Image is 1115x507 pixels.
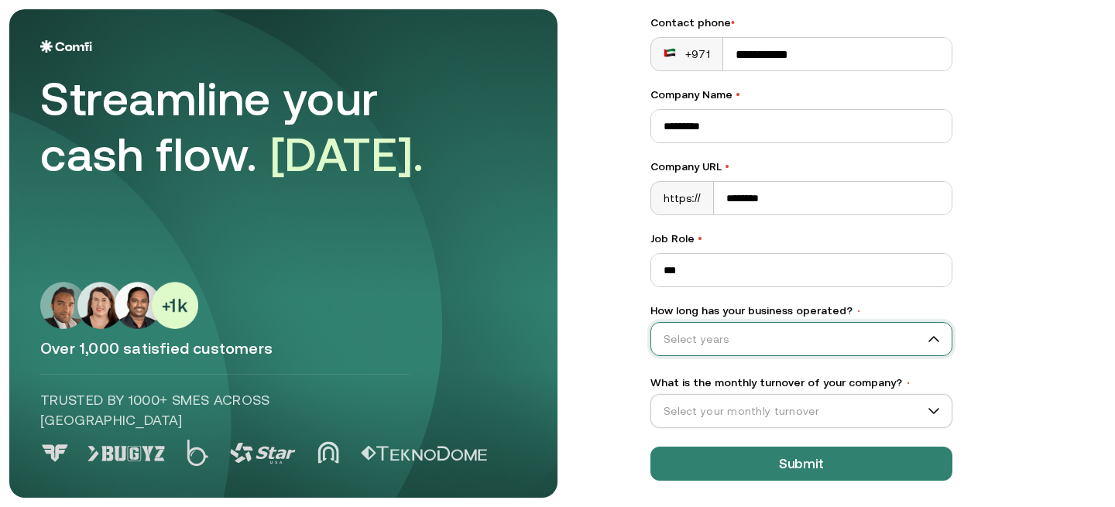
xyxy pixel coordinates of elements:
[856,306,862,317] span: •
[736,88,740,101] span: •
[650,375,952,391] label: What is the monthly turnover of your company?
[698,232,702,245] span: •
[40,390,410,430] p: Trusted by 1000+ SMEs across [GEOGRAPHIC_DATA]
[650,87,952,103] label: Company Name
[725,160,729,173] span: •
[40,71,474,183] div: Streamline your cash flow.
[905,378,911,389] span: •
[664,46,710,62] div: +971
[650,231,952,247] label: Job Role
[651,182,714,214] div: https://
[187,440,208,466] img: Logo 2
[40,444,70,462] img: Logo 0
[650,159,952,175] label: Company URL
[650,303,952,319] label: How long has your business operated?
[40,338,527,358] p: Over 1,000 satisfied customers
[317,441,339,464] img: Logo 4
[270,128,424,181] span: [DATE].
[361,446,487,461] img: Logo 5
[731,16,735,29] span: •
[87,446,165,461] img: Logo 1
[40,40,92,53] img: Logo
[650,447,952,481] button: Submit
[230,443,296,464] img: Logo 3
[650,15,952,31] div: Contact phone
